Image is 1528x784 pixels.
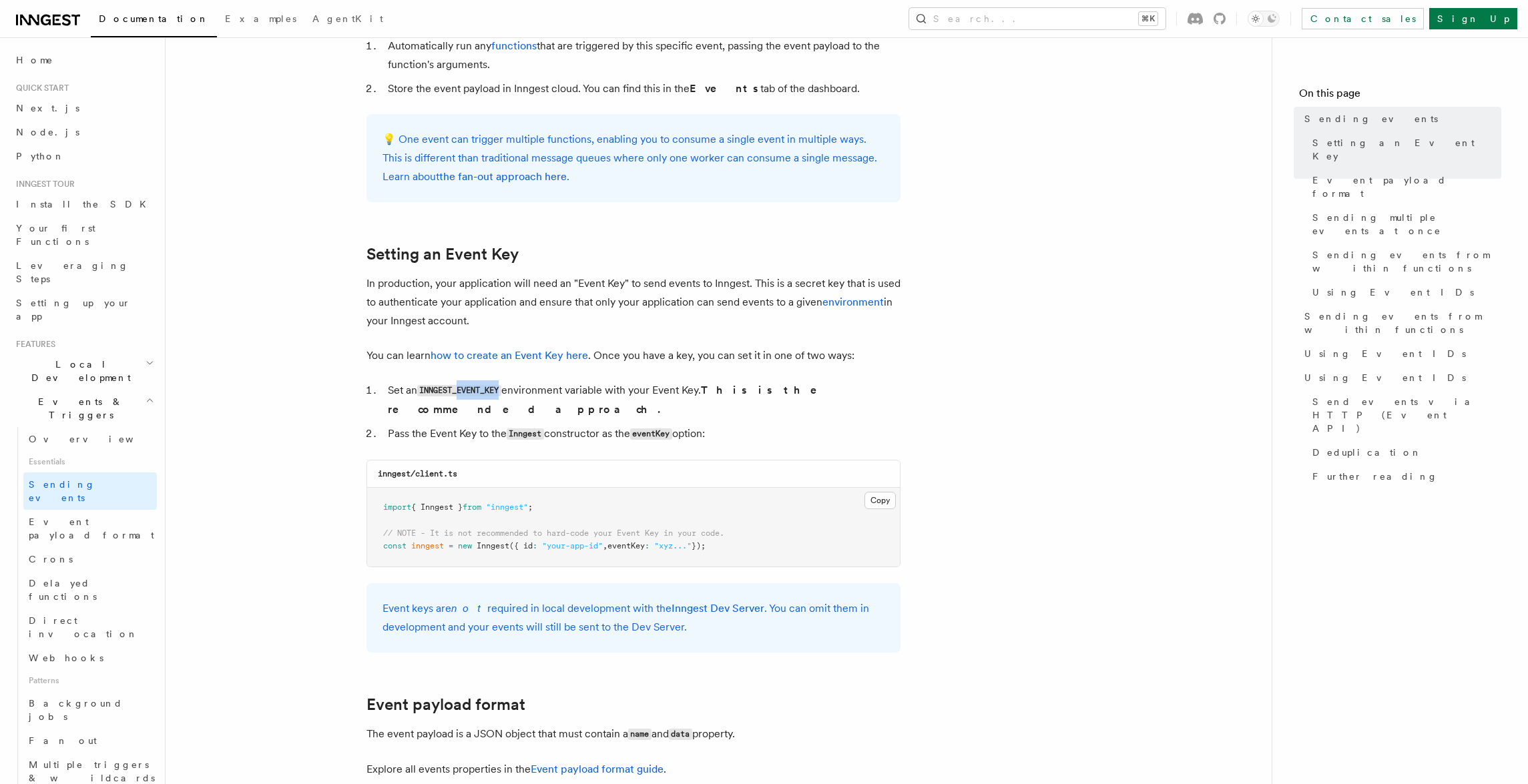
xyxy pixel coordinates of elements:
em: not [451,602,487,615]
a: Inngest Dev Server [672,602,764,615]
span: ({ id [509,541,533,550]
a: Sending events from within functions [1299,304,1501,342]
span: Features [11,339,55,350]
li: Pass the Event Key to the constructor as the option: [384,424,901,444]
a: functions [491,39,537,52]
span: AgentKit [312,13,383,24]
p: You can learn . Once you have a key, you can set it in one of two ways: [366,346,901,365]
span: Using Event IDs [1304,347,1466,360]
span: Documentation [99,13,209,24]
a: Event payload format guide [531,763,664,775]
span: Setting up your app [16,298,131,322]
span: Background jobs [29,698,123,722]
span: // NOTE - It is not recommended to hard-code your Event Key in your code. [383,528,724,538]
span: Inngest [477,541,509,550]
span: : [533,541,537,550]
span: Further reading [1312,470,1438,483]
a: Fan out [23,729,157,753]
span: Patterns [23,670,157,691]
span: Multiple triggers & wildcards [29,759,155,783]
code: name [628,729,652,740]
a: Event payload format [1307,168,1501,206]
p: The event payload is a JSON object that must contain a and property. [366,725,901,744]
span: Send events via HTTP (Event API) [1312,395,1501,435]
span: Quick start [11,83,69,93]
a: how to create an Event Key here [431,349,588,362]
a: Examples [217,4,304,36]
a: Python [11,144,157,168]
button: Local Development [11,352,157,390]
span: new [458,541,472,550]
code: Inngest [507,428,544,440]
span: Home [16,53,53,67]
a: Overview [23,427,157,451]
span: Fan out [29,735,97,746]
span: eventKey [607,541,645,550]
a: Sending events [1299,107,1501,131]
a: Deduplication [1307,440,1501,464]
a: Documentation [91,4,217,37]
strong: Events [690,82,760,95]
a: Delayed functions [23,571,157,609]
span: import [383,502,411,512]
a: Node.js [11,120,157,144]
span: inngest [411,541,444,550]
span: Your first Functions [16,223,95,247]
span: }); [692,541,706,550]
span: Local Development [11,358,146,384]
span: Sending multiple events at once [1312,211,1501,238]
span: Event payload format [1312,173,1501,200]
code: INNGEST_EVENT_KEY [417,385,501,396]
span: Using Event IDs [1304,371,1466,384]
span: Leveraging Steps [16,260,129,284]
span: , [603,541,607,550]
span: Event payload format [29,516,154,540]
span: Setting an Event Key [1312,136,1501,163]
a: Sending events from within functions [1307,243,1501,280]
span: Node.js [16,127,79,137]
h4: On this page [1299,85,1501,107]
code: inngest/client.ts [378,469,457,478]
li: Automatically run any that are triggered by this specific event, passing the event payload to the... [384,37,901,74]
a: AgentKit [304,4,391,36]
code: data [669,729,692,740]
span: "inngest" [486,502,528,512]
a: Background jobs [23,691,157,729]
a: Sending events [23,472,157,510]
span: Using Event IDs [1312,286,1474,299]
a: the fan-out approach here [439,170,567,183]
a: Sending multiple events at once [1307,206,1501,243]
a: Contact sales [1302,8,1424,29]
a: Setting up your app [11,291,157,328]
p: In production, your application will need an "Event Key" to send events to Inngest. This is a sec... [366,274,901,330]
p: Event keys are required in local development with the . You can omit them in development and your... [383,599,884,637]
span: Sending events from within functions [1304,310,1501,336]
span: { Inngest } [411,502,463,512]
a: environment [822,296,884,308]
span: : [645,541,650,550]
span: Overview [29,434,166,444]
p: 💡 One event can trigger multiple functions, enabling you to consume a single event in multiple wa... [383,130,884,186]
span: Python [16,151,65,161]
span: Sending events [29,479,95,503]
code: eventKey [630,428,672,440]
span: Direct invocation [29,615,138,639]
a: Event payload format [366,695,525,714]
a: Leveraging Steps [11,254,157,291]
a: Direct invocation [23,609,157,646]
a: Using Event IDs [1299,366,1501,390]
a: Install the SDK [11,192,157,216]
span: Essentials [23,451,157,472]
a: Using Event IDs [1299,342,1501,366]
span: Inngest tour [11,179,75,189]
a: Sign Up [1429,8,1517,29]
span: Sending events from within functions [1312,248,1501,275]
a: Next.js [11,96,157,120]
span: Next.js [16,103,79,113]
span: ; [528,502,533,512]
li: Set an environment variable with your Event Key. [384,381,901,419]
strong: This is the recommended approach. [388,384,836,416]
a: Webhooks [23,646,157,670]
a: Your first Functions [11,216,157,254]
button: Search...⌘K [909,8,1166,29]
